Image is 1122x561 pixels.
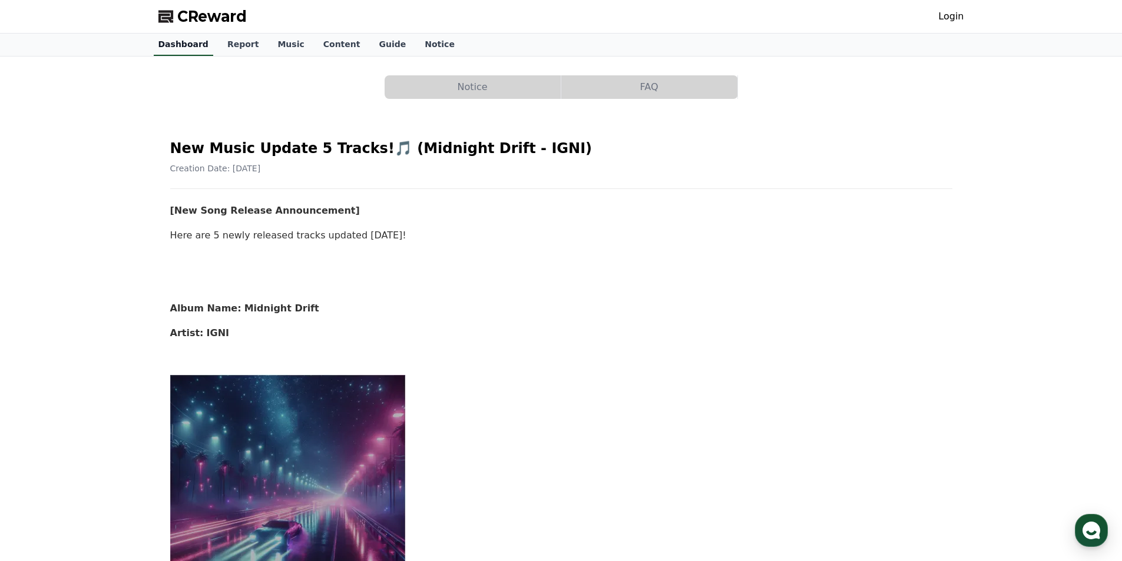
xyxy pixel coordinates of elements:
[170,205,360,216] strong: [New Song Release Announcement]
[314,34,370,56] a: Content
[385,75,561,99] button: Notice
[369,34,415,56] a: Guide
[98,391,133,401] span: Messages
[561,75,737,99] button: FAQ
[30,391,51,400] span: Home
[207,327,229,338] strong: IGNI
[268,34,313,56] a: Music
[170,164,261,173] span: Creation Date: [DATE]
[415,34,464,56] a: Notice
[244,303,319,314] strong: Midnight Drift
[158,7,247,26] a: CReward
[170,303,241,314] strong: Album Name:
[154,34,213,56] a: Dashboard
[218,34,269,56] a: Report
[152,373,226,403] a: Settings
[4,373,78,403] a: Home
[177,7,247,26] span: CReward
[938,9,964,24] a: Login
[170,228,952,243] p: Here are 5 newly released tracks updated [DATE]!
[78,373,152,403] a: Messages
[170,139,952,158] h2: New Music Update 5 Tracks!🎵 (Midnight Drift - IGNI)
[170,327,204,338] strong: Artist:
[174,391,203,400] span: Settings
